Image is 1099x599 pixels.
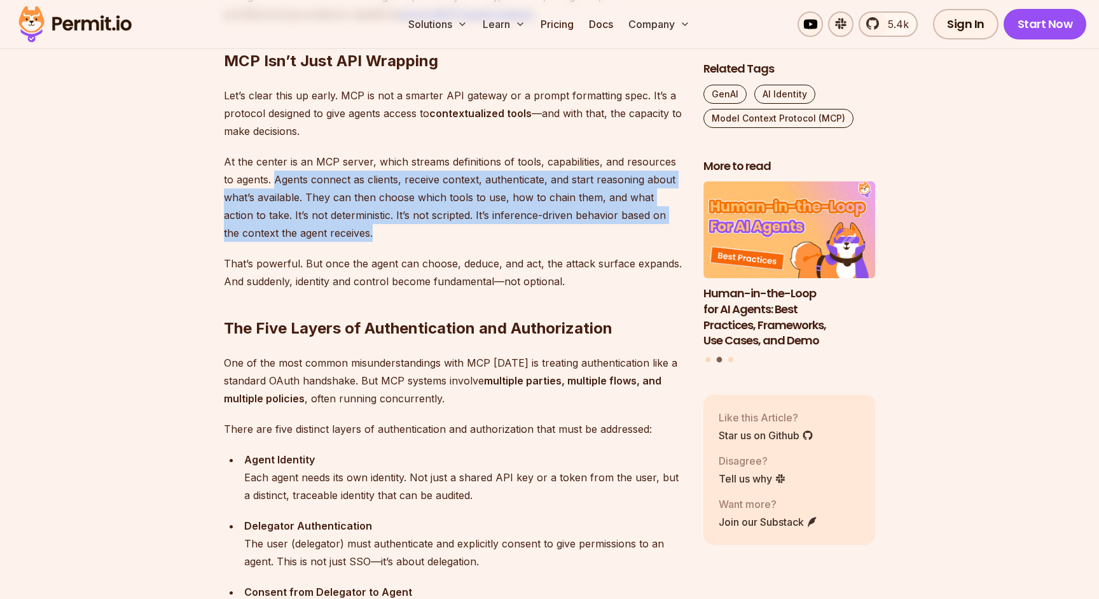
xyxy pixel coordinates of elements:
div: The user (delegator) must authenticate and explicitly consent to give permissions to an agent. Th... [244,517,683,570]
strong: Delegator Authentication [244,519,372,532]
button: Learn [478,11,530,37]
p: At the center is an MCP server, which streams definitions of tools, capabilities, and resources t... [224,153,683,242]
a: Start Now [1004,9,1087,39]
button: Go to slide 2 [717,357,722,363]
img: Human-in-the-Loop for AI Agents: Best Practices, Frameworks, Use Cases, and Demo [703,182,875,279]
a: Model Context Protocol (MCP) [703,109,854,128]
strong: Agent Identity [244,453,315,466]
a: Star us on Github [719,428,813,443]
p: One of the most common misunderstandings with MCP [DATE] is treating authentication like a standa... [224,354,683,407]
button: Go to slide 1 [705,357,710,362]
a: Tell us why [719,471,786,486]
a: 5.4k [859,11,918,37]
p: Like this Article? [719,410,813,425]
a: Docs [584,11,618,37]
div: Each agent needs its own identity. Not just a shared API key or a token from the user, but a dist... [244,451,683,504]
a: GenAI [703,85,747,104]
strong: Consent from Delegator to Agent [244,586,412,598]
p: That’s powerful. But once the agent can choose, deduce, and act, the attack surface expands. And ... [224,255,683,290]
p: Let’s clear this up early. MCP is not a smarter API gateway or a prompt formatting spec. It’s a p... [224,87,683,140]
a: AI Identity [754,85,815,104]
strong: multiple parties, multiple flows, and multiple policies [224,374,661,405]
p: There are five distinct layers of authentication and authorization that must be addressed: [224,420,683,438]
a: Sign In [933,9,999,39]
span: 5.4k [880,17,909,32]
a: Pricing [536,11,579,37]
a: Join our Substack [719,514,818,530]
h2: The Five Layers of Authentication and Authorization [224,267,683,339]
button: Go to slide 3 [728,357,733,362]
li: 2 of 3 [703,182,875,349]
div: Posts [703,182,875,365]
strong: contextualized tools [429,107,532,120]
button: Company [623,11,695,37]
img: Permit logo [13,3,137,46]
p: Want more? [719,497,818,512]
h2: Related Tags [703,61,875,77]
h2: More to read [703,159,875,174]
h3: Human-in-the-Loop for AI Agents: Best Practices, Frameworks, Use Cases, and Demo [703,286,875,349]
button: Solutions [403,11,473,37]
p: Disagree? [719,453,786,469]
a: Human-in-the-Loop for AI Agents: Best Practices, Frameworks, Use Cases, and DemoHuman-in-the-Loop... [703,182,875,349]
